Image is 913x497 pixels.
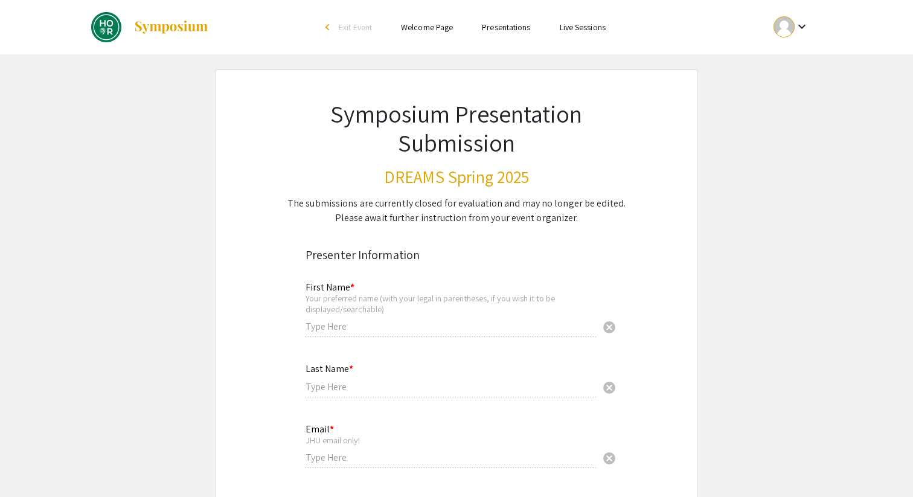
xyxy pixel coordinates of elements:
mat-icon: Expand account dropdown [795,19,809,34]
input: Type Here [306,380,597,393]
div: Your preferred name (with your legal in parentheses, if you wish it to be displayed/searchable) [306,293,597,314]
a: Live Sessions [560,22,606,33]
mat-label: First Name [306,281,354,293]
div: arrow_back_ios [325,24,333,31]
span: Exit Event [339,22,372,33]
div: JHU email only! [306,435,597,446]
div: Presenter Information [306,246,607,264]
h3: DREAMS Spring 2025 [274,167,639,187]
mat-label: Email [306,423,334,435]
input: Type Here [306,320,597,333]
mat-label: Last Name [306,362,353,375]
div: The submissions are currently closed for evaluation and may no longer be edited. Please await fur... [274,196,639,225]
a: Welcome Page [401,22,453,33]
button: Clear [597,315,621,339]
button: Clear [597,446,621,470]
iframe: Chat [9,443,51,488]
button: Expand account dropdown [761,13,822,40]
button: Clear [597,375,621,399]
input: Type Here [306,451,597,464]
span: cancel [602,380,617,395]
span: cancel [602,320,617,335]
a: DREAMS Spring 2025 [91,12,209,42]
a: Presentations [482,22,530,33]
span: cancel [602,451,617,466]
img: Symposium by ForagerOne [133,20,209,34]
img: DREAMS Spring 2025 [91,12,121,42]
h1: Symposium Presentation Submission [274,99,639,157]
